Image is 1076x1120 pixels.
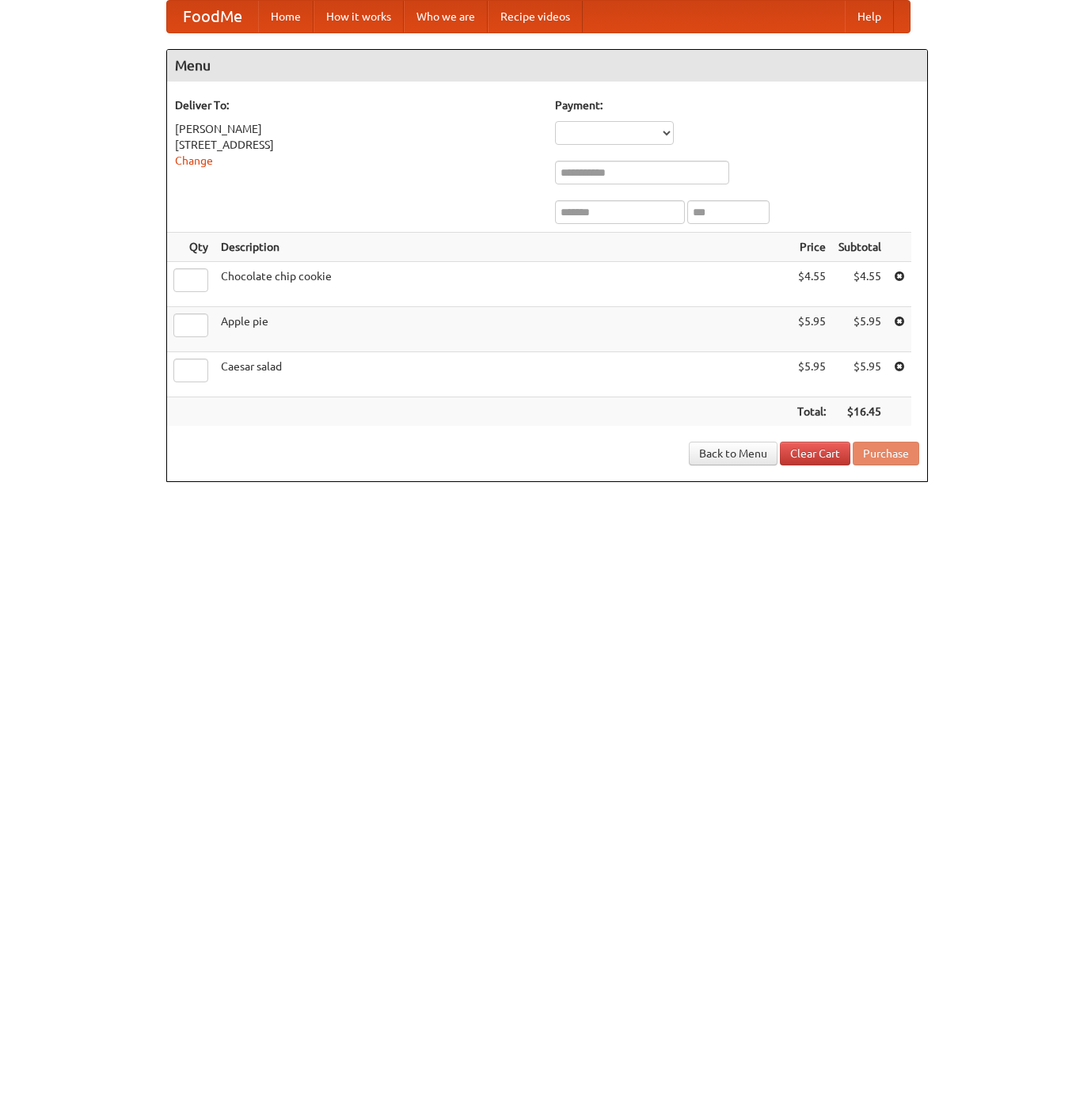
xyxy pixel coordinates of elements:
[175,154,213,167] a: Change
[791,307,832,352] td: $5.95
[791,397,832,427] th: Total:
[167,233,215,262] th: Qty
[780,442,850,465] a: Clear Cart
[791,233,832,262] th: Price
[175,137,539,153] div: [STREET_ADDRESS]
[791,352,832,397] td: $5.95
[832,397,888,427] th: $16.45
[555,97,919,113] h5: Payment:
[314,1,404,32] a: How it works
[832,307,888,352] td: $5.95
[215,233,791,262] th: Description
[791,262,832,307] td: $4.55
[167,1,258,32] a: FoodMe
[404,1,488,32] a: Who we are
[832,233,888,262] th: Subtotal
[215,307,791,352] td: Apple pie
[832,352,888,397] td: $5.95
[175,121,539,137] div: [PERSON_NAME]
[215,352,791,397] td: Caesar salad
[832,262,888,307] td: $4.55
[215,262,791,307] td: Chocolate chip cookie
[258,1,314,32] a: Home
[689,442,778,465] a: Back to Menu
[845,1,894,32] a: Help
[853,442,919,465] button: Purchase
[175,97,539,113] h5: Deliver To:
[167,50,927,82] h4: Menu
[488,1,583,32] a: Recipe videos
